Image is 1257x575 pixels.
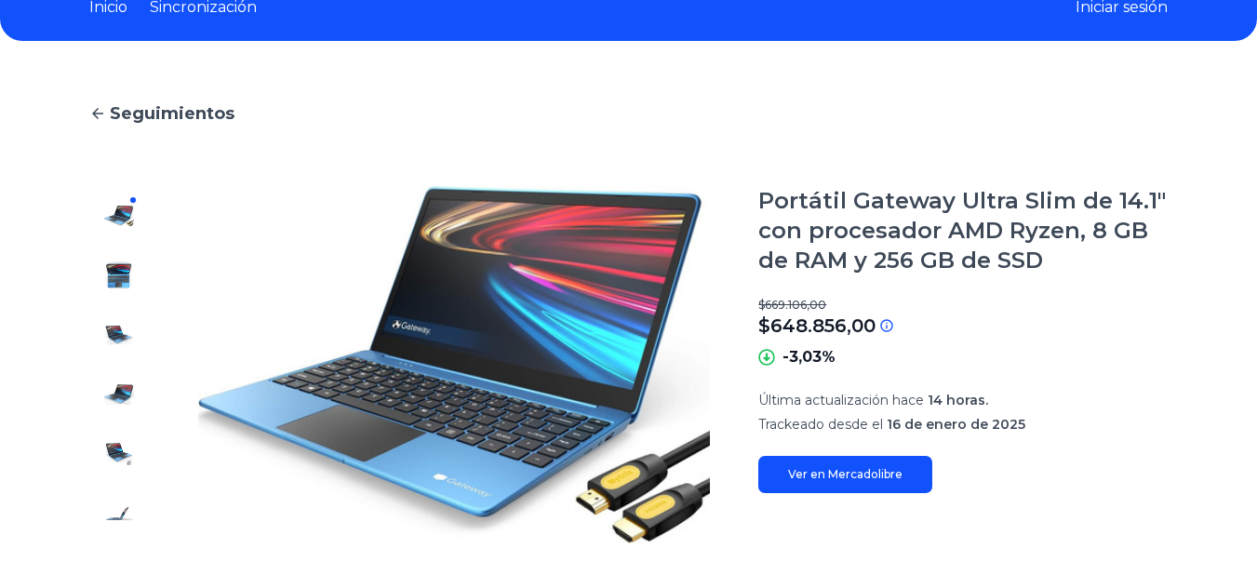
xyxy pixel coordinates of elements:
a: Ver en Mercadolibre [758,456,932,493]
font: Trackeado desde el [758,416,883,433]
font: $648.856,00 [758,314,876,337]
font: Última actualización hace [758,392,924,408]
a: Seguimientos [89,100,1168,127]
img: Portátil Gateway Ultra Slim de 14.1" con procesador AMD Ryzen, 8 GB de RAM y 256 GB de SSD [104,320,134,350]
font: 16 de enero de 2025 [887,416,1025,433]
img: Portátil Gateway Ultra Slim de 14.1" con procesador AMD Ryzen, 8 GB de RAM y 256 GB de SSD [104,380,134,409]
font: -3,03% [782,348,836,366]
img: Portátil Gateway Ultra Slim de 14.1" con procesador AMD Ryzen, 8 GB de RAM y 256 GB de SSD [104,499,134,528]
font: Portátil Gateway Ultra Slim de 14.1" con procesador AMD Ryzen, 8 GB de RAM y 256 GB de SSD [758,187,1166,274]
font: 14 horas. [928,392,988,408]
img: Portátil Gateway Ultra Slim de 14.1" con procesador AMD Ryzen, 8 GB de RAM y 256 GB de SSD [104,439,134,469]
img: Portátil Gateway Ultra Slim de 14.1" con procesador AMD Ryzen, 8 GB de RAM y 256 GB de SSD [186,186,721,543]
font: $669.106,00 [758,298,826,312]
font: Seguimientos [110,103,234,124]
img: Portátil Gateway Ultra Slim de 14.1" con procesador AMD Ryzen, 8 GB de RAM y 256 GB de SSD [104,201,134,231]
font: Ver en Mercadolibre [788,467,903,481]
img: Portátil Gateway Ultra Slim de 14.1" con procesador AMD Ryzen, 8 GB de RAM y 256 GB de SSD [104,261,134,290]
